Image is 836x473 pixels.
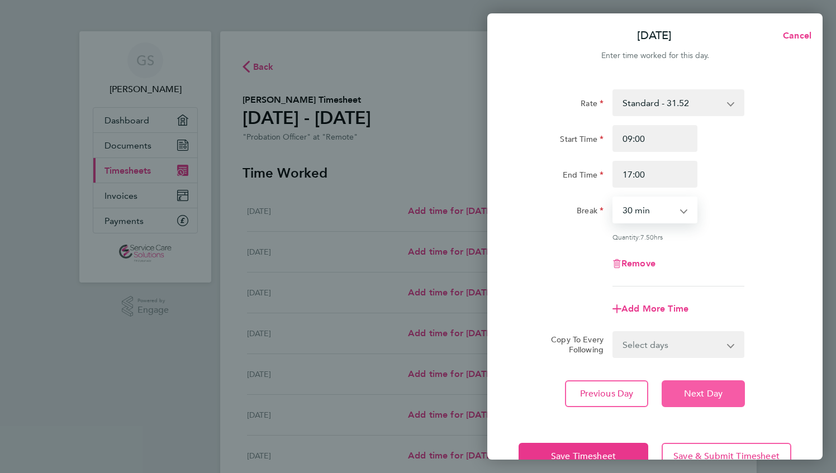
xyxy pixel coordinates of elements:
[612,259,655,268] button: Remove
[612,161,697,188] input: E.g. 18:00
[621,258,655,269] span: Remove
[765,25,823,47] button: Cancel
[780,30,811,41] span: Cancel
[565,380,648,407] button: Previous Day
[662,443,791,470] button: Save & Submit Timesheet
[487,49,823,63] div: Enter time worked for this day.
[560,134,604,147] label: Start Time
[640,232,654,241] span: 7.50
[563,170,604,183] label: End Time
[581,98,604,112] label: Rate
[637,28,672,44] p: [DATE]
[621,303,688,314] span: Add More Time
[551,451,616,462] span: Save Timesheet
[577,206,604,219] label: Break
[612,125,697,152] input: E.g. 08:00
[662,380,745,407] button: Next Day
[580,388,634,399] span: Previous Day
[612,232,744,241] div: Quantity: hrs
[612,304,688,313] button: Add More Time
[542,335,604,355] label: Copy To Every Following
[673,451,780,462] span: Save & Submit Timesheet
[519,443,648,470] button: Save Timesheet
[684,388,723,399] span: Next Day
